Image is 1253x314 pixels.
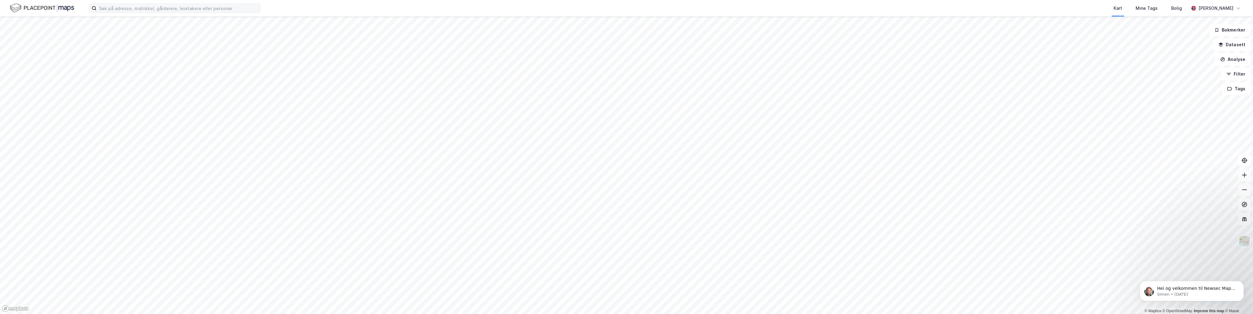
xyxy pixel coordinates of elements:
[1239,235,1250,247] img: Z
[1209,24,1251,36] button: Bokmerker
[1163,309,1192,313] a: OpenStreetMap
[1215,53,1251,65] button: Analyse
[1114,5,1122,12] div: Kart
[1222,83,1251,95] button: Tags
[1130,268,1253,311] iframe: Intercom notifications message
[10,3,74,13] img: logo.f888ab2527a4732fd821a326f86c7f29.svg
[1171,5,1182,12] div: Bolig
[1144,309,1161,313] a: Mapbox
[2,305,29,312] a: Mapbox homepage
[1194,309,1224,313] a: Improve this map
[1136,5,1158,12] div: Mine Tags
[1221,68,1251,80] button: Filter
[1213,39,1251,51] button: Datasett
[1198,5,1233,12] div: [PERSON_NAME]
[97,4,260,13] input: Søk på adresse, matrikkel, gårdeiere, leietakere eller personer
